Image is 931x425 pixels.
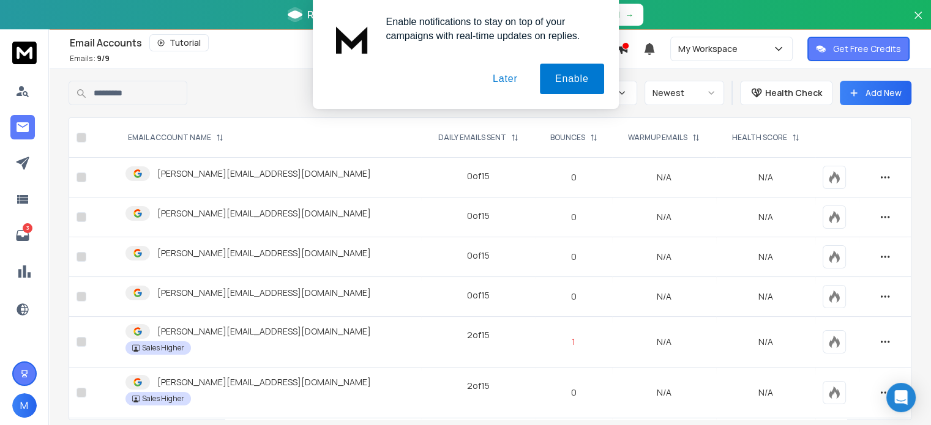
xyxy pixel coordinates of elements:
td: N/A [612,277,716,317]
button: Later [477,64,533,94]
div: 0 of 15 [467,289,490,301]
p: [PERSON_NAME][EMAIL_ADDRESS][DOMAIN_NAME] [157,168,371,180]
p: N/A [723,336,808,348]
p: 0 [543,251,605,263]
p: 0 [543,171,605,183]
div: 0 of 15 [467,249,490,262]
p: Sales Higher [142,394,184,404]
p: N/A [723,386,808,399]
p: N/A [723,251,808,263]
div: 0 of 15 [467,170,490,182]
div: EMAIL ACCOUNT NAME [128,133,223,142]
p: 0 [543,290,605,303]
p: BOUNCES [550,133,585,142]
p: 1 [543,336,605,348]
p: [PERSON_NAME][EMAIL_ADDRESS][DOMAIN_NAME] [157,287,371,299]
p: DAILY EMAILS SENT [438,133,506,142]
img: notification icon [327,15,376,64]
p: HEALTH SCORE [732,133,787,142]
div: 2 of 15 [467,329,490,341]
p: [PERSON_NAME][EMAIL_ADDRESS][DOMAIN_NAME] [157,325,371,338]
button: M [12,393,37,418]
td: N/A [612,158,716,198]
td: N/A [612,368,716,418]
div: Open Intercom Messenger [886,383,916,412]
p: N/A [723,290,808,303]
button: Enable [540,64,604,94]
p: N/A [723,211,808,223]
p: WARMUP EMAILS [628,133,687,142]
p: 0 [543,386,605,399]
div: 2 of 15 [467,380,490,392]
p: N/A [723,171,808,183]
p: [PERSON_NAME][EMAIL_ADDRESS][DOMAIN_NAME] [157,207,371,220]
td: N/A [612,198,716,237]
a: 3 [10,223,35,248]
td: N/A [612,237,716,277]
div: 0 of 15 [467,210,490,222]
p: 0 [543,211,605,223]
p: 3 [23,223,32,233]
p: [PERSON_NAME][EMAIL_ADDRESS][DOMAIN_NAME] [157,247,371,259]
p: Sales Higher [142,343,184,353]
p: [PERSON_NAME][EMAIL_ADDRESS][DOMAIN_NAME] [157,376,371,388]
div: Enable notifications to stay on top of your campaigns with real-time updates on replies. [376,15,604,43]
td: N/A [612,317,716,368]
